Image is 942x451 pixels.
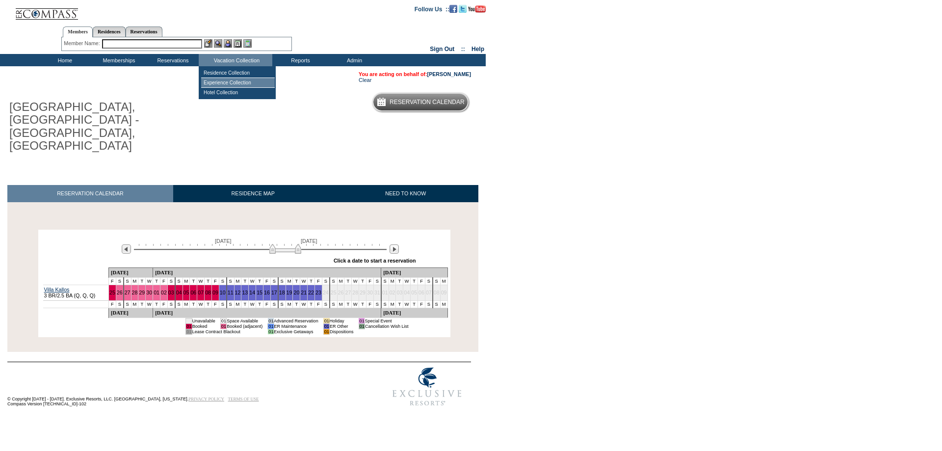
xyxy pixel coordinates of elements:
a: 04 [176,290,182,295]
a: 09 [212,290,218,295]
td: 01 [186,329,192,334]
td: W [249,277,256,285]
td: 29 [359,285,366,300]
td: W [249,300,256,308]
td: 3 BR/2.5 BA (Q, Q, Q) [43,285,109,300]
td: S [330,300,337,308]
td: T [190,277,197,285]
td: Advanced Reservation [274,318,318,323]
td: S [425,300,432,308]
td: S [124,277,131,285]
a: TERMS OF USE [228,397,259,401]
td: S [322,300,329,308]
td: T [344,300,352,308]
td: T [293,300,300,308]
a: Sign Out [430,46,454,53]
span: [DATE] [301,238,317,244]
span: :: [461,46,465,53]
td: T [256,300,263,308]
td: T [396,300,403,308]
td: S [116,300,123,308]
td: S [433,300,440,308]
td: F [315,277,322,285]
img: Previous [122,244,131,254]
a: Subscribe to our YouTube Channel [468,5,486,11]
a: 07 [198,290,204,295]
td: ER Maintenance [274,323,318,329]
td: 01 [323,323,329,329]
a: 06 [190,290,196,295]
td: 04 [403,285,411,300]
td: W [146,277,153,285]
td: 01 [268,323,274,329]
a: Clear [359,77,371,83]
td: 01 [268,318,274,323]
td: 01 [220,318,226,323]
td: S [373,277,381,285]
a: Members [63,27,93,37]
img: b_calculator.gif [243,39,252,48]
a: [PERSON_NAME] [427,71,471,77]
td: W [352,277,359,285]
td: S [425,277,432,285]
td: M [337,300,344,308]
td: T [153,300,160,308]
img: Reservations [234,39,242,48]
a: 15 [257,290,262,295]
td: 01 [359,318,365,323]
td: 03 [396,285,403,300]
a: 19 [287,290,292,295]
td: T [344,277,352,285]
td: 01 [323,329,329,334]
td: Hotel Collection [201,88,275,97]
a: 27 [125,290,131,295]
img: Exclusive Resorts [383,362,471,411]
td: M [440,300,447,308]
td: S [175,277,183,285]
td: S [270,277,278,285]
td: ER Other [330,323,354,329]
a: Help [471,46,484,53]
td: 26 [337,285,344,300]
td: S [381,277,389,285]
a: 26 [117,290,123,295]
td: Special Event [365,318,408,323]
td: Unavailable [192,318,215,323]
td: 01 [186,323,192,329]
td: F [366,277,374,285]
a: 03 [168,290,174,295]
td: M [389,277,396,285]
td: F [160,277,167,285]
img: View [214,39,222,48]
td: 28 [352,285,359,300]
td: 24 [322,285,329,300]
td: F [366,300,374,308]
td: Space Available [227,318,263,323]
td: S [227,300,234,308]
td: F [263,277,271,285]
td: M [337,277,344,285]
td: 30 [366,285,374,300]
div: Member Name: [64,39,102,48]
a: 08 [205,290,211,295]
td: F [108,300,116,308]
td: Booked (adjacent) [227,323,263,329]
a: 25 [109,290,115,295]
td: 27 [344,285,352,300]
td: [DATE] [153,267,381,277]
td: 09 [440,285,447,300]
td: F [315,300,322,308]
td: S [433,277,440,285]
a: 05 [183,290,189,295]
td: M [131,300,138,308]
td: Booked [192,323,215,329]
td: T [411,300,418,308]
td: W [403,300,411,308]
td: Lease Contract Blackout [192,329,262,334]
td: [DATE] [153,308,381,318]
td: F [263,300,271,308]
td: S [116,277,123,285]
a: 30 [146,290,152,295]
td: F [108,277,116,285]
td: S [278,300,286,308]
